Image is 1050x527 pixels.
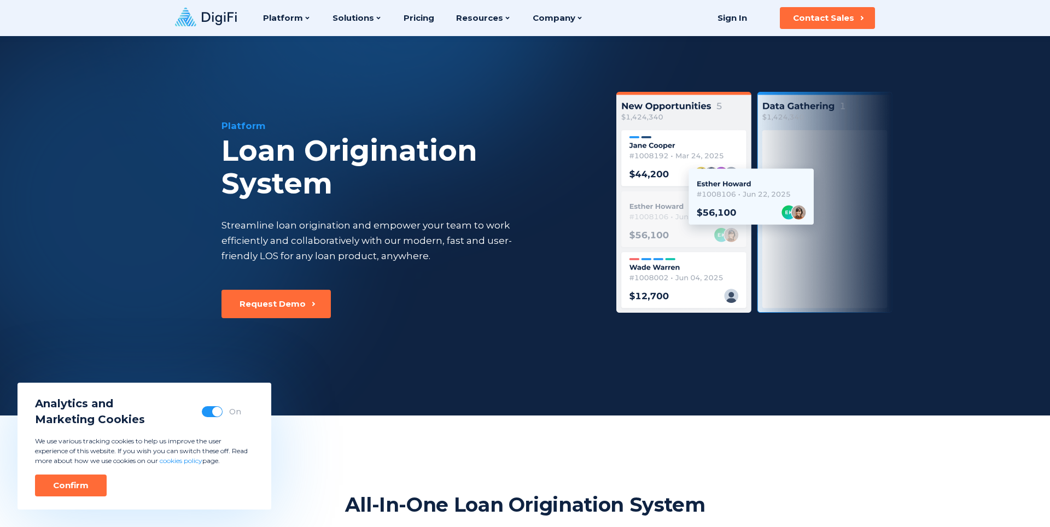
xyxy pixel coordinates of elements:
div: Confirm [53,480,89,491]
div: On [229,406,241,417]
div: Contact Sales [793,13,854,24]
a: Sign In [704,7,760,29]
div: Request Demo [240,298,306,309]
div: Loan Origination System [221,134,589,200]
span: Analytics and [35,396,145,412]
p: We use various tracking cookies to help us improve the user experience of this website. If you wi... [35,436,254,466]
span: Marketing Cookies [35,412,145,428]
button: Request Demo [221,290,331,318]
button: Contact Sales [780,7,875,29]
h2: All-In-One Loan Origination System [345,492,705,517]
button: Confirm [35,475,107,496]
div: Streamline loan origination and empower your team to work efficiently and collaboratively with ou... [221,218,532,263]
div: Platform [221,119,589,132]
a: cookies policy [160,456,202,465]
